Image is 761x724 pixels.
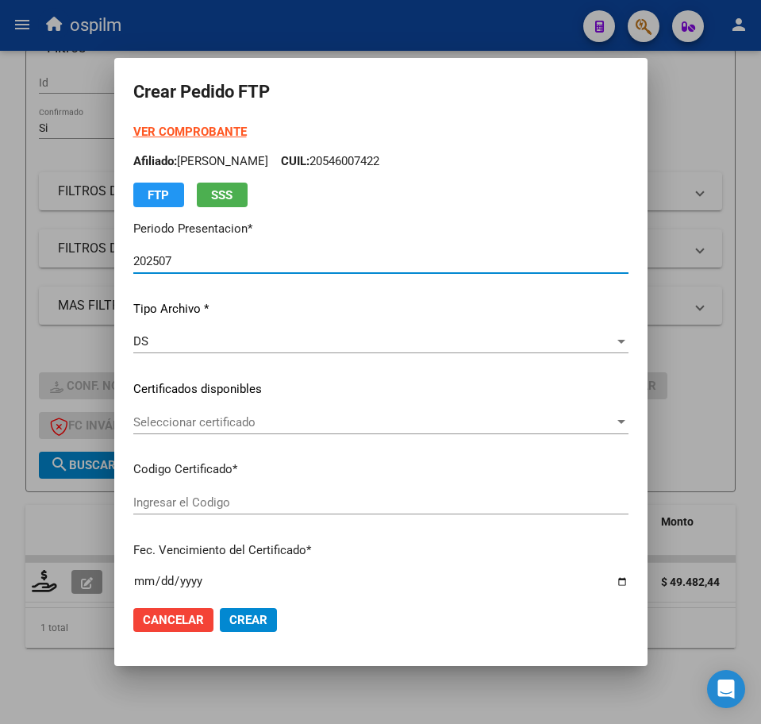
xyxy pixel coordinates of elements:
button: SSS [197,183,248,207]
span: Crear [229,613,267,627]
p: Periodo Presentacion [133,220,628,238]
p: [PERSON_NAME] 20546007422 [133,152,628,171]
h2: Crear Pedido FTP [133,77,628,107]
p: Fec. Vencimiento del Certificado [133,541,628,560]
a: VER COMPROBANTE [133,125,247,139]
div: Open Intercom Messenger [707,670,745,708]
span: Seleccionar certificado [133,415,614,429]
button: FTP [133,183,184,207]
p: Certificados disponibles [133,380,628,399]
span: SSS [211,188,233,202]
span: Afiliado: [133,154,177,168]
span: FTP [148,188,169,202]
button: Cancelar [133,608,213,632]
button: Crear [220,608,277,632]
span: CUIL: [281,154,309,168]
p: Codigo Certificado [133,460,628,479]
p: Tipo Archivo * [133,300,628,318]
span: DS [133,334,148,349]
span: Cancelar [143,613,204,627]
